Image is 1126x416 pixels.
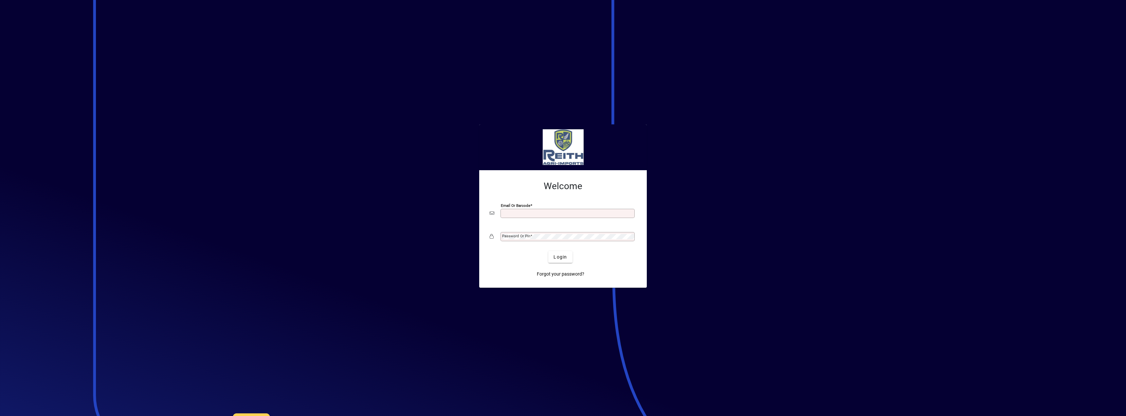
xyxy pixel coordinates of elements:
mat-label: Password or Pin [502,234,530,238]
span: Forgot your password? [537,271,584,278]
h2: Welcome [490,181,636,192]
mat-label: Email or Barcode [501,203,530,208]
button: Login [548,251,572,263]
a: Forgot your password? [534,268,587,280]
span: Login [554,254,567,261]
